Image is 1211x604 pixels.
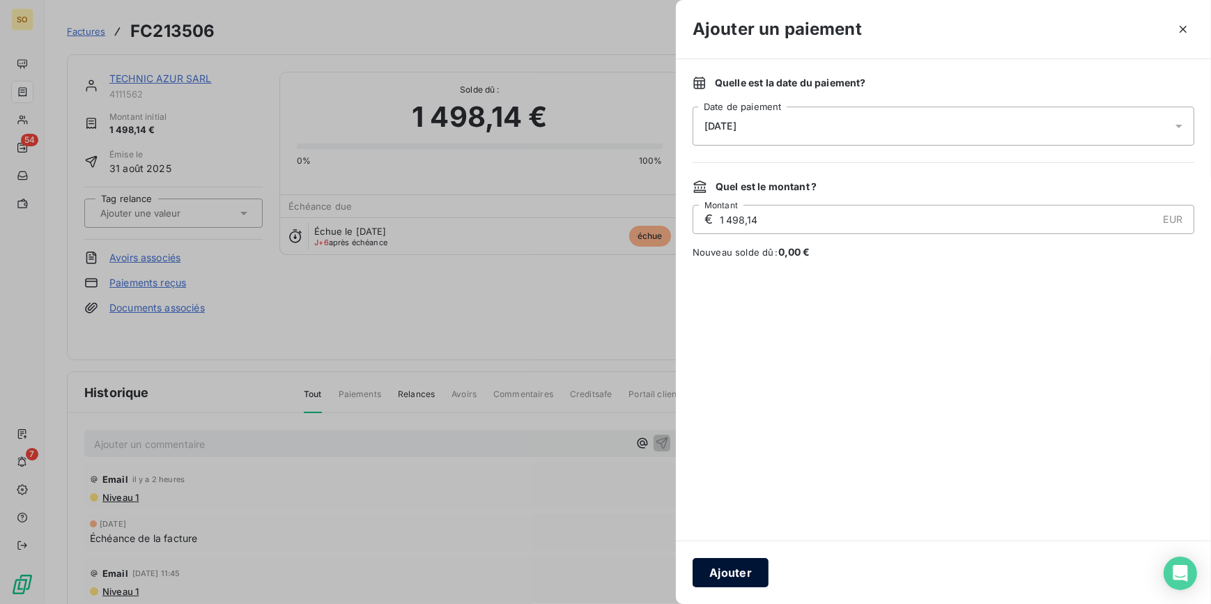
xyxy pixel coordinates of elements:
span: 0,00 € [778,246,810,258]
div: Open Intercom Messenger [1164,557,1197,590]
h3: Ajouter un paiement [693,17,862,42]
span: Nouveau solde dû : [693,245,1194,259]
button: Ajouter [693,558,769,587]
span: Quelle est la date du paiement ? [715,76,866,90]
span: [DATE] [704,121,736,132]
span: Quel est le montant ? [716,180,817,194]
